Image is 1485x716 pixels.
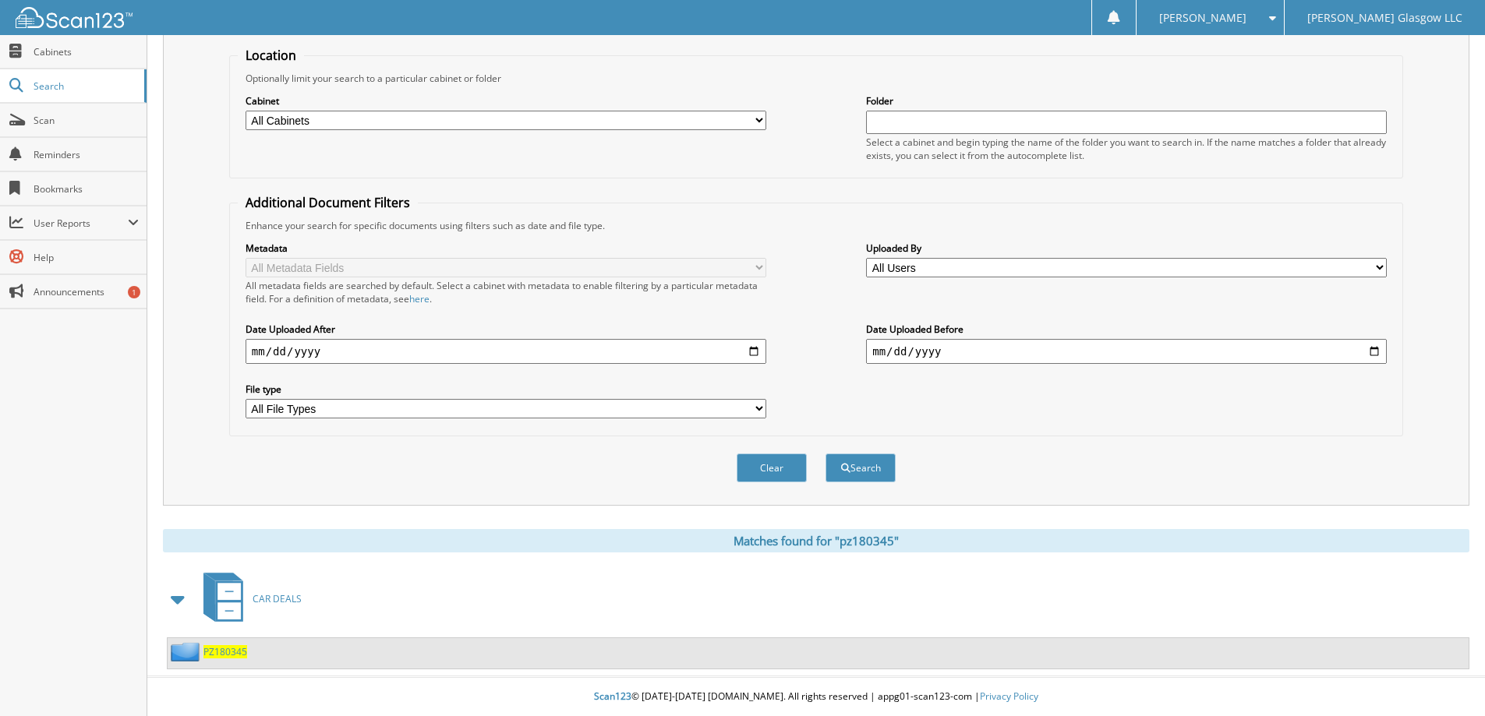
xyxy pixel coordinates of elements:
[34,251,139,264] span: Help
[253,592,302,605] span: CAR DEALS
[866,94,1387,108] label: Folder
[194,568,302,630] a: CAR DEALS
[238,72,1395,85] div: Optionally limit your search to a particular cabinet or folder
[246,279,766,305] div: All metadata fields are searched by default. Select a cabinet with metadata to enable filtering b...
[246,242,766,255] label: Metadata
[147,678,1485,716] div: © [DATE]-[DATE] [DOMAIN_NAME]. All rights reserved | appg01-scan123-com |
[128,286,140,298] div: 1
[1307,13,1462,23] span: [PERSON_NAME] Glasgow LLC
[238,194,418,211] legend: Additional Document Filters
[34,285,139,298] span: Announcements
[34,217,128,230] span: User Reports
[238,219,1395,232] div: Enhance your search for specific documents using filters such as date and file type.
[737,453,807,482] button: Clear
[980,690,1038,703] a: Privacy Policy
[594,690,631,703] span: Scan123
[16,7,133,28] img: scan123-logo-white.svg
[246,94,766,108] label: Cabinet
[866,339,1387,364] input: end
[826,453,896,482] button: Search
[866,242,1387,255] label: Uploaded By
[866,136,1387,162] div: Select a cabinet and begin typing the name of the folder you want to search in. If the name match...
[34,45,139,58] span: Cabinets
[34,148,139,161] span: Reminders
[866,323,1387,336] label: Date Uploaded Before
[163,529,1469,552] div: Matches found for "pz180345"
[34,182,139,196] span: Bookmarks
[34,79,136,93] span: Search
[171,642,203,661] img: folder2.png
[246,383,766,396] label: File type
[246,323,766,336] label: Date Uploaded After
[1159,13,1246,23] span: [PERSON_NAME]
[246,339,766,364] input: start
[34,114,139,127] span: Scan
[238,47,304,64] legend: Location
[409,292,430,305] a: here
[203,645,247,658] a: PZ180345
